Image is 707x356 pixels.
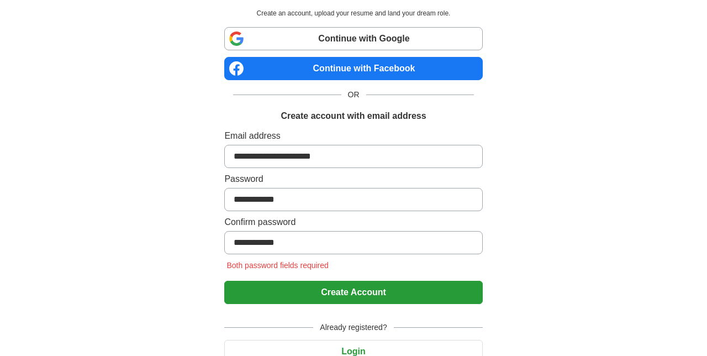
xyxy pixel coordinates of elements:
[224,281,482,304] button: Create Account
[281,109,426,123] h1: Create account with email address
[224,27,482,50] a: Continue with Google
[226,8,480,18] p: Create an account, upload your resume and land your dream role.
[224,129,482,143] label: Email address
[341,89,366,101] span: OR
[224,261,330,270] span: Both password fields required
[313,322,393,333] span: Already registered?
[224,347,482,356] a: Login
[224,172,482,186] label: Password
[224,57,482,80] a: Continue with Facebook
[224,216,482,229] label: Confirm password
